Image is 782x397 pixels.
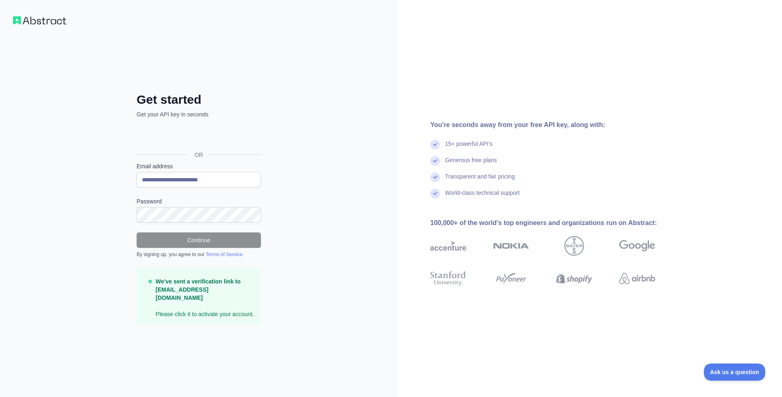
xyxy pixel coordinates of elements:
[493,236,529,256] img: nokia
[430,140,440,149] img: check mark
[206,252,242,257] a: Terms of Service
[137,251,261,258] div: By signing up, you agree to our .
[430,120,681,130] div: You're seconds away from your free API key, along with:
[430,172,440,182] img: check mark
[137,92,261,107] h2: Get started
[133,127,263,145] iframe: Sign in with Google Button
[137,232,261,248] button: Continue
[137,197,261,205] label: Password
[430,236,466,256] img: accenture
[704,364,766,381] iframe: Toggle Customer Support
[430,189,440,198] img: check mark
[619,236,655,256] img: google
[156,277,254,318] p: Please click it to activate your account.
[445,156,497,172] div: Generous free plans
[445,172,515,189] div: Transparent and fair pricing
[137,162,261,170] label: Email address
[137,110,261,118] p: Get your API key in seconds
[619,270,655,288] img: airbnb
[564,236,584,256] img: bayer
[430,270,466,288] img: stanford university
[156,278,241,301] strong: We've sent a verification link to [EMAIL_ADDRESS][DOMAIN_NAME]
[13,16,66,25] img: Workflow
[430,156,440,166] img: check mark
[556,270,592,288] img: shopify
[445,189,520,205] div: World-class technical support
[430,218,681,228] div: 100,000+ of the world's top engineers and organizations run on Abstract:
[445,140,492,156] div: 15+ powerful API's
[188,151,210,159] span: OR
[493,270,529,288] img: payoneer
